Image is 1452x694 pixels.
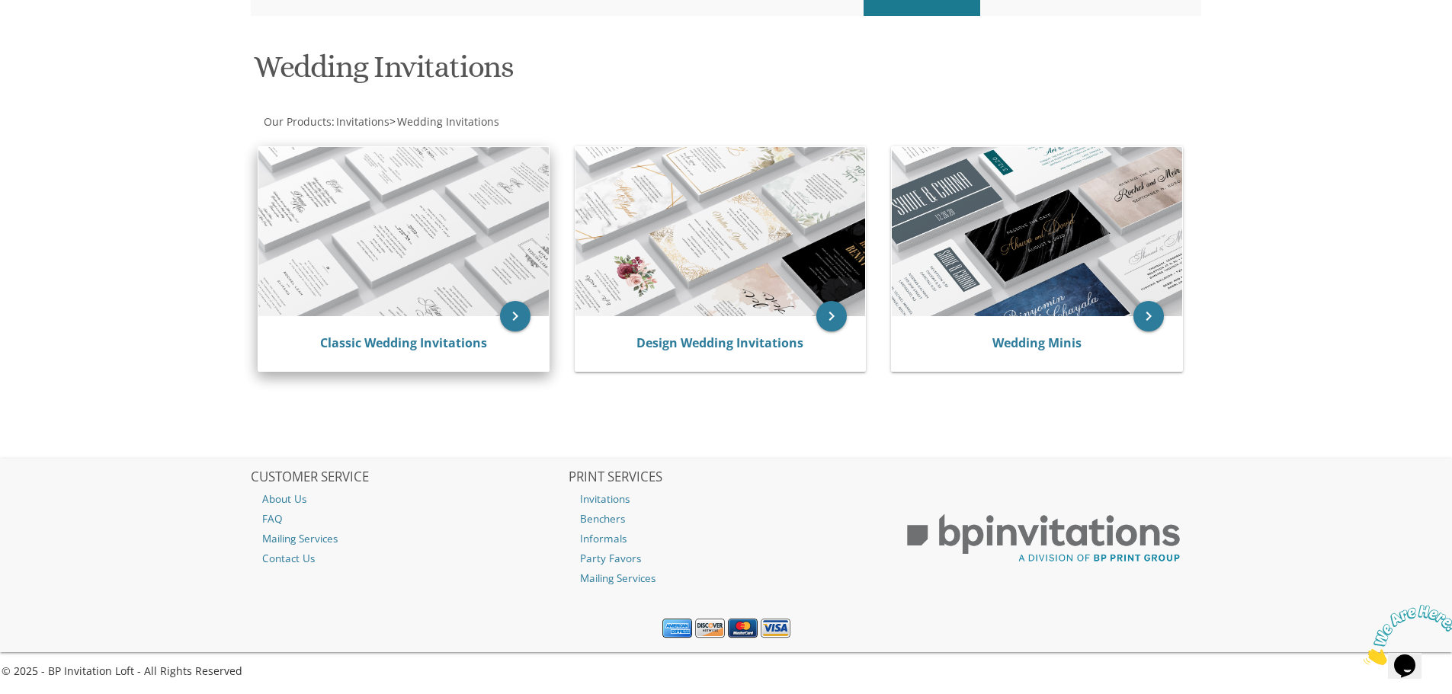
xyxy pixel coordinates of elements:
img: Classic Wedding Invitations [258,147,549,316]
h2: PRINT SERVICES [569,470,884,485]
a: Invitations [569,489,884,509]
img: Chat attention grabber [6,6,101,66]
a: Design Wedding Invitations [636,334,803,351]
a: Wedding Invitations [396,114,499,129]
a: About Us [251,489,566,509]
iframe: chat widget [1357,599,1452,671]
a: Party Favors [569,548,884,568]
a: keyboard_arrow_right [816,301,847,331]
img: MasterCard [728,619,758,638]
h2: CUSTOMER SERVICE [251,470,566,485]
a: Mailing Services [569,568,884,588]
a: Invitations [335,114,389,129]
a: Informals [569,529,884,548]
a: Wedding Minis [992,334,1082,351]
span: > [389,114,499,129]
a: FAQ [251,509,566,529]
img: American Express [662,619,692,638]
span: Invitations [336,114,389,129]
img: Discover [695,619,725,638]
h1: Wedding Invitations [254,50,876,95]
a: Classic Wedding Invitations [320,334,487,351]
a: Our Products [262,114,332,129]
img: Wedding Minis [892,147,1182,316]
div: : [251,114,726,130]
a: Contact Us [251,548,566,568]
a: Mailing Services [251,529,566,548]
span: Wedding Invitations [397,114,499,129]
img: Design Wedding Invitations [575,147,866,316]
a: Benchers [569,509,884,529]
a: keyboard_arrow_right [1133,301,1164,331]
a: keyboard_arrow_right [500,301,530,331]
img: Visa [761,619,790,638]
img: BP Print Group [886,501,1201,577]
